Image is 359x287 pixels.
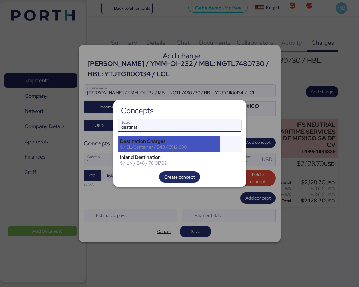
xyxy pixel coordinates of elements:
[120,155,218,160] div: Inland Destination
[118,119,241,132] input: Search
[164,173,195,181] span: Create concept
[120,144,218,150] div: $ / BL/Container / E48 / 55121800
[159,171,200,183] button: Create concept
[120,160,218,166] div: $ / UN / E48 / 78101702
[120,138,218,144] div: Destination Charges
[121,108,153,114] div: Concepts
